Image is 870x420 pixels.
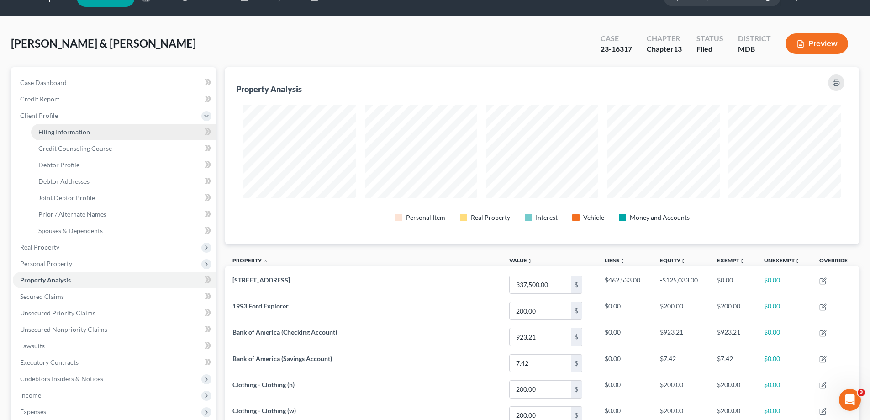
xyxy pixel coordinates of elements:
span: Debtor Profile [38,161,79,169]
a: Debtor Addresses [31,173,216,190]
td: $0.00 [757,298,812,324]
span: Real Property [20,243,59,251]
span: Credit Report [20,95,59,103]
i: unfold_more [739,258,745,264]
div: $ [571,355,582,372]
td: -$125,033.00 [653,271,710,298]
a: Prior / Alternate Names [31,206,216,223]
td: $200.00 [653,376,710,402]
i: expand_less [263,258,268,264]
a: Secured Claims [13,288,216,305]
span: Bank of America (Savings Account) [232,355,332,362]
a: Filing Information [31,124,216,140]
span: 3 [858,389,865,396]
span: Credit Counseling Course [38,144,112,152]
span: 13 [674,44,682,53]
div: Personal Item [406,213,445,222]
span: Income [20,391,41,399]
span: Clothing - Clothing (w) [232,407,296,415]
a: Property Analysis [13,272,216,288]
a: Unsecured Priority Claims [13,305,216,321]
a: Debtor Profile [31,157,216,173]
i: unfold_more [620,258,625,264]
td: $200.00 [710,298,757,324]
span: Clothing - Clothing (h) [232,381,295,388]
div: $ [571,328,582,346]
div: Chapter [647,33,682,44]
span: Joint Debtor Profile [38,194,95,202]
a: Executory Contracts [13,354,216,371]
span: Spouses & Dependents [38,227,103,234]
span: Executory Contracts [20,358,79,366]
a: Lawsuits [13,338,216,354]
input: 0.00 [510,302,571,319]
td: $0.00 [757,376,812,402]
span: Filing Information [38,128,90,136]
a: Valueunfold_more [509,257,533,264]
span: Property Analysis [20,276,71,284]
div: Real Property [471,213,510,222]
div: Case [601,33,632,44]
div: Vehicle [583,213,604,222]
a: Liensunfold_more [605,257,625,264]
span: Unsecured Priority Claims [20,309,95,317]
div: $ [571,381,582,398]
i: unfold_more [680,258,686,264]
button: Preview [786,33,848,54]
span: Lawsuits [20,342,45,350]
a: Exemptunfold_more [717,257,745,264]
input: 0.00 [510,355,571,372]
span: Case Dashboard [20,79,67,86]
td: $0.00 [597,324,652,350]
div: District [738,33,771,44]
div: MDB [738,44,771,54]
a: Spouses & Dependents [31,223,216,239]
td: $0.00 [597,350,652,376]
span: Debtor Addresses [38,177,90,185]
a: Credit Counseling Course [31,140,216,157]
a: Joint Debtor Profile [31,190,216,206]
td: $0.00 [710,271,757,298]
i: unfold_more [527,258,533,264]
div: $ [571,302,582,319]
div: Money and Accounts [630,213,690,222]
div: Filed [696,44,723,54]
div: Chapter [647,44,682,54]
div: $ [571,276,582,293]
div: Property Analysis [236,84,302,95]
i: unfold_more [795,258,800,264]
span: 1993 Ford Explorer [232,302,289,310]
td: $0.00 [757,271,812,298]
td: $7.42 [710,350,757,376]
td: $0.00 [757,324,812,350]
div: 23-16317 [601,44,632,54]
td: $0.00 [597,376,652,402]
a: Equityunfold_more [660,257,686,264]
a: Unsecured Nonpriority Claims [13,321,216,338]
div: Status [696,33,723,44]
span: Prior / Alternate Names [38,210,106,218]
iframe: Intercom live chat [839,389,861,411]
a: Unexemptunfold_more [764,257,800,264]
a: Case Dashboard [13,74,216,91]
span: Codebtors Insiders & Notices [20,375,103,383]
a: Property expand_less [232,257,268,264]
span: [STREET_ADDRESS] [232,276,290,284]
td: $462,533.00 [597,271,652,298]
td: $923.21 [653,324,710,350]
td: $7.42 [653,350,710,376]
td: $200.00 [710,376,757,402]
div: Interest [536,213,558,222]
td: $0.00 [757,350,812,376]
input: 0.00 [510,328,571,346]
span: Client Profile [20,112,58,119]
td: $200.00 [653,298,710,324]
a: Credit Report [13,91,216,107]
span: Unsecured Nonpriority Claims [20,325,107,333]
td: $923.21 [710,324,757,350]
span: Secured Claims [20,292,64,300]
input: 0.00 [510,381,571,398]
span: Expenses [20,408,46,415]
input: 0.00 [510,276,571,293]
span: Bank of America (Checking Account) [232,328,337,336]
